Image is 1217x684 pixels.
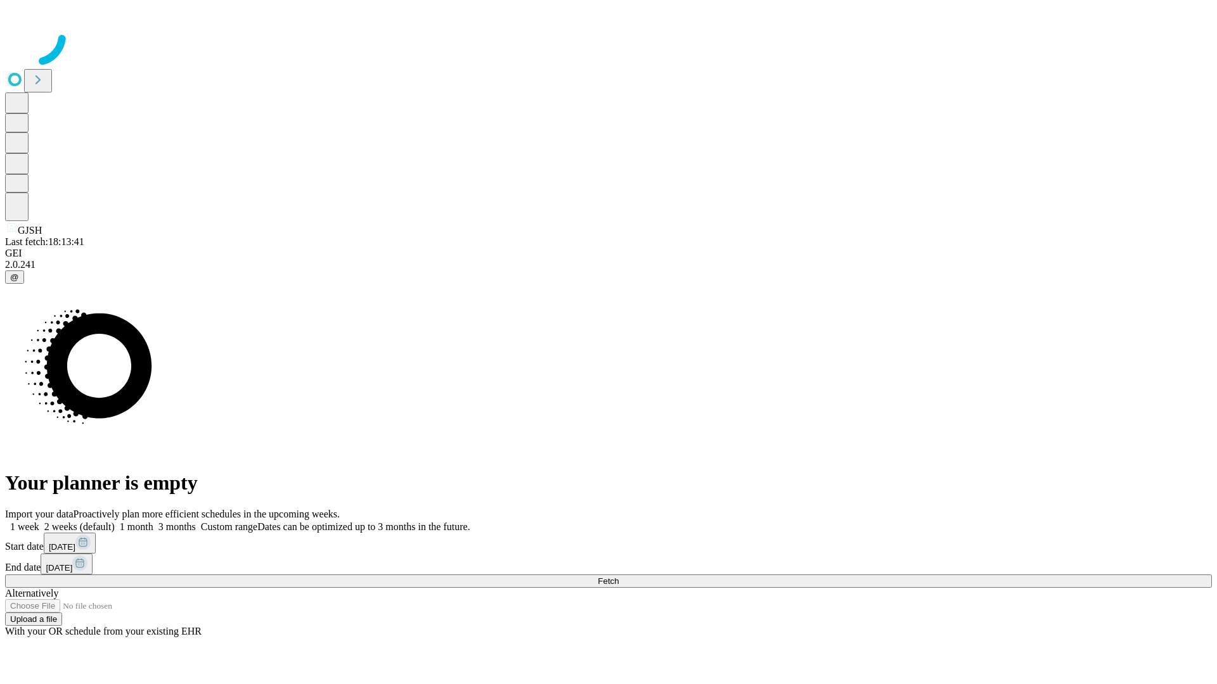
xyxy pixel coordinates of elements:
[46,563,72,573] span: [DATE]
[44,521,115,532] span: 2 weeks (default)
[49,542,75,552] span: [DATE]
[257,521,470,532] span: Dates can be optimized up to 3 months in the future.
[5,554,1212,574] div: End date
[120,521,153,532] span: 1 month
[5,270,24,284] button: @
[5,471,1212,495] h1: Your planner is empty
[5,612,62,626] button: Upload a file
[5,509,74,519] span: Import your data
[5,588,58,598] span: Alternatively
[158,521,196,532] span: 3 months
[5,259,1212,270] div: 2.0.241
[5,626,202,636] span: With your OR schedule from your existing EHR
[5,533,1212,554] div: Start date
[44,533,96,554] button: [DATE]
[10,521,39,532] span: 1 week
[5,574,1212,588] button: Fetch
[598,576,619,586] span: Fetch
[41,554,93,574] button: [DATE]
[74,509,340,519] span: Proactively plan more efficient schedules in the upcoming weeks.
[18,225,42,236] span: GJSH
[5,236,84,247] span: Last fetch: 18:13:41
[201,521,257,532] span: Custom range
[10,272,19,282] span: @
[5,248,1212,259] div: GEI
